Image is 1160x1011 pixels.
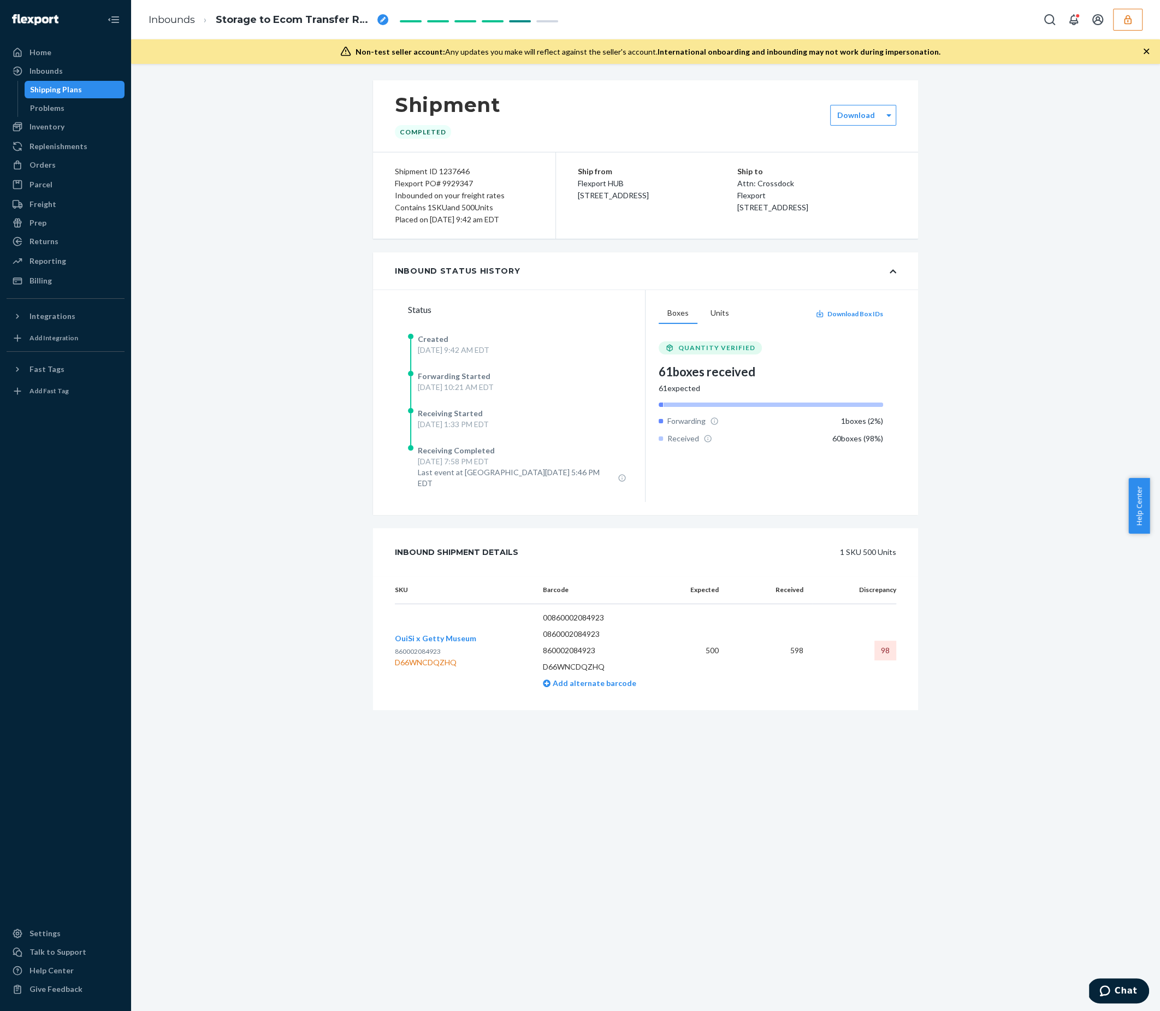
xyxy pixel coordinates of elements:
div: Fast Tags [29,364,64,375]
a: Orders [7,156,125,174]
td: 500 [673,604,727,697]
span: Flexport HUB [STREET_ADDRESS] [578,179,649,200]
p: Ship from [578,165,737,178]
div: Contains 1 SKU and 500 Units [395,202,534,214]
p: D66WNCDQZHQ [543,661,665,672]
div: 60 boxes ( 98 %) [832,433,883,444]
div: Orders [29,159,56,170]
ol: breadcrumbs [140,4,397,36]
p: Attn: Crossdock [737,178,897,190]
div: Freight [29,199,56,210]
a: Settings [7,925,125,942]
p: Ship to [737,165,897,178]
span: International onboarding and inbounding may not work during impersonation. [658,47,940,56]
button: Download Box IDs [815,309,883,318]
a: Add Integration [7,329,125,347]
div: Forwarding [659,416,719,427]
button: Open Search Box [1039,9,1061,31]
button: Open notifications [1063,9,1085,31]
th: Expected [673,576,727,604]
th: Barcode [534,576,673,604]
button: Boxes [659,303,697,324]
div: Any updates you make will reflect against the seller's account. [356,46,940,57]
p: 00860002084923 [543,612,665,623]
a: Parcel [7,176,125,193]
button: Close Navigation [103,9,125,31]
a: Returns [7,233,125,250]
a: Add Fast Tag [7,382,125,400]
button: Give Feedback [7,980,125,998]
div: Prep [29,217,46,228]
span: [STREET_ADDRESS] [737,203,808,212]
span: Non-test seller account: [356,47,445,56]
div: Help Center [29,965,74,976]
div: Give Feedback [29,984,82,995]
th: Discrepancy [812,576,896,604]
a: Prep [7,214,125,232]
span: 860002084923 [395,647,441,655]
a: Inbounds [7,62,125,80]
span: Storage to Ecom Transfer RPFFNOWOJWYIW [216,13,373,27]
div: 61 boxes received [659,363,883,380]
div: 1 SKU 500 Units [543,541,896,563]
td: 598 [727,604,812,697]
span: Receiving Completed [418,446,495,455]
div: Shipment ID 1237646 [395,165,534,178]
span: Receiving Started [418,409,483,418]
th: Received [727,576,812,604]
div: D66WNCDQZHQ [395,657,476,668]
div: Completed [395,125,451,139]
th: SKU [395,576,534,604]
div: [DATE] 9:42 AM EDT [418,345,489,356]
label: Download [837,110,875,121]
div: Problems [30,103,64,114]
span: Created [418,334,448,344]
div: Flexport PO# 9929347 [395,178,534,190]
div: 98 [874,641,896,660]
div: Received [659,433,712,444]
button: Units [702,303,738,324]
div: Add Fast Tag [29,386,69,395]
a: Add alternate barcode [543,678,636,688]
button: Integrations [7,308,125,325]
div: [DATE] 7:58 PM EDT [418,456,626,467]
button: Open account menu [1087,9,1109,31]
span: QUANTITY VERIFIED [678,344,755,352]
div: Returns [29,236,58,247]
button: Fast Tags [7,360,125,378]
button: OuiSi x Getty Museum [395,633,476,644]
div: [DATE] 1:33 PM EDT [418,419,489,430]
div: Settings [29,928,61,939]
p: 860002084923 [543,645,665,656]
a: Freight [7,196,125,213]
div: Talk to Support [29,947,86,957]
div: Replenishments [29,141,87,152]
a: Help Center [7,962,125,979]
span: Add alternate barcode [551,678,636,688]
div: 1 boxes ( 2 %) [841,416,883,427]
div: Inbound Status History [395,265,520,276]
div: Inbound Shipment Details [395,541,518,563]
a: Billing [7,272,125,289]
span: Forwarding Started [418,371,490,381]
div: Parcel [29,179,52,190]
a: Inventory [7,118,125,135]
p: 0860002084923 [543,629,665,640]
button: Talk to Support [7,943,125,961]
div: Integrations [29,311,75,322]
a: Inbounds [149,14,195,26]
div: 61 expected [659,383,883,394]
div: Reporting [29,256,66,267]
div: Inventory [29,121,64,132]
h1: Shipment [395,93,500,116]
a: Home [7,44,125,61]
p: Flexport [737,190,897,202]
div: Add Integration [29,333,78,342]
iframe: Opens a widget where you can chat to one of our agents [1089,978,1149,1006]
div: Inbounds [29,66,63,76]
a: Reporting [7,252,125,270]
img: Flexport logo [12,14,58,25]
div: Inbounded on your freight rates [395,190,534,202]
button: Help Center [1128,478,1150,534]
